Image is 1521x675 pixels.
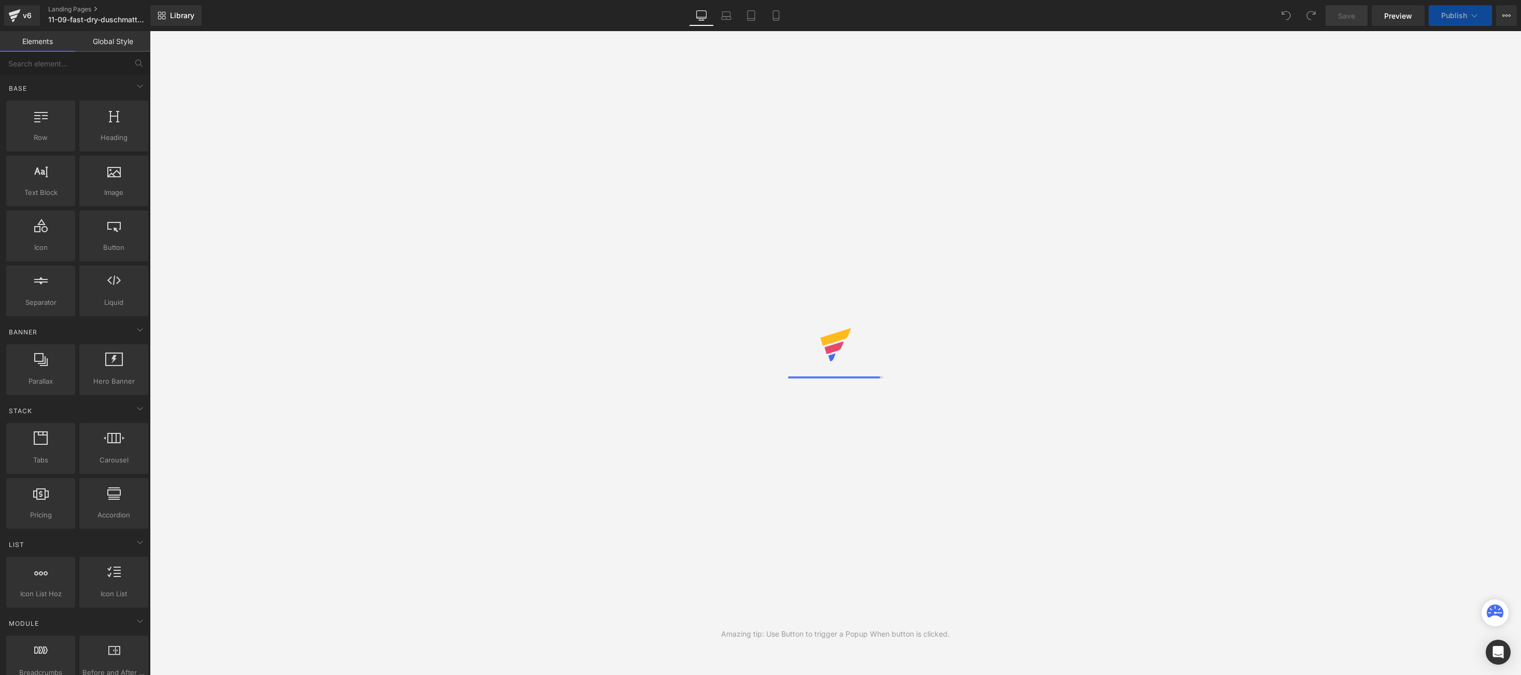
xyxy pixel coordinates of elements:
[9,376,72,387] span: Parallax
[1301,5,1321,26] button: Redo
[21,9,34,22] div: v6
[9,510,72,521] span: Pricing
[1372,5,1425,26] a: Preview
[82,455,145,466] span: Carousel
[689,5,714,26] a: Desktop
[9,297,72,308] span: Separator
[8,83,28,93] span: Base
[1384,10,1412,21] span: Preview
[8,618,40,628] span: Module
[8,406,33,416] span: Stack
[1276,5,1297,26] button: Undo
[1486,640,1511,665] div: Open Intercom Messenger
[75,31,150,52] a: Global Style
[739,5,764,26] a: Tablet
[1429,5,1492,26] button: Publish
[1496,5,1517,26] button: More
[9,455,72,466] span: Tabs
[8,327,38,337] span: Banner
[764,5,788,26] a: Mobile
[150,5,202,26] a: New Library
[9,132,72,143] span: Row
[1338,10,1355,21] span: Save
[48,16,148,24] span: 11-09-fast-dry-duschmatte-adv-v2-google
[9,187,72,198] span: Text Block
[8,540,25,550] span: List
[9,588,72,599] span: Icon List Hoz
[82,297,145,308] span: Liquid
[4,5,40,26] a: v6
[1441,11,1467,20] span: Publish
[82,376,145,387] span: Hero Banner
[9,242,72,253] span: Icon
[82,242,145,253] span: Button
[721,628,950,640] div: Amazing tip: Use Button to trigger a Popup When button is clicked.
[82,510,145,521] span: Accordion
[82,187,145,198] span: Image
[170,11,194,20] span: Library
[714,5,739,26] a: Laptop
[48,5,167,13] a: Landing Pages
[82,132,145,143] span: Heading
[82,588,145,599] span: Icon List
